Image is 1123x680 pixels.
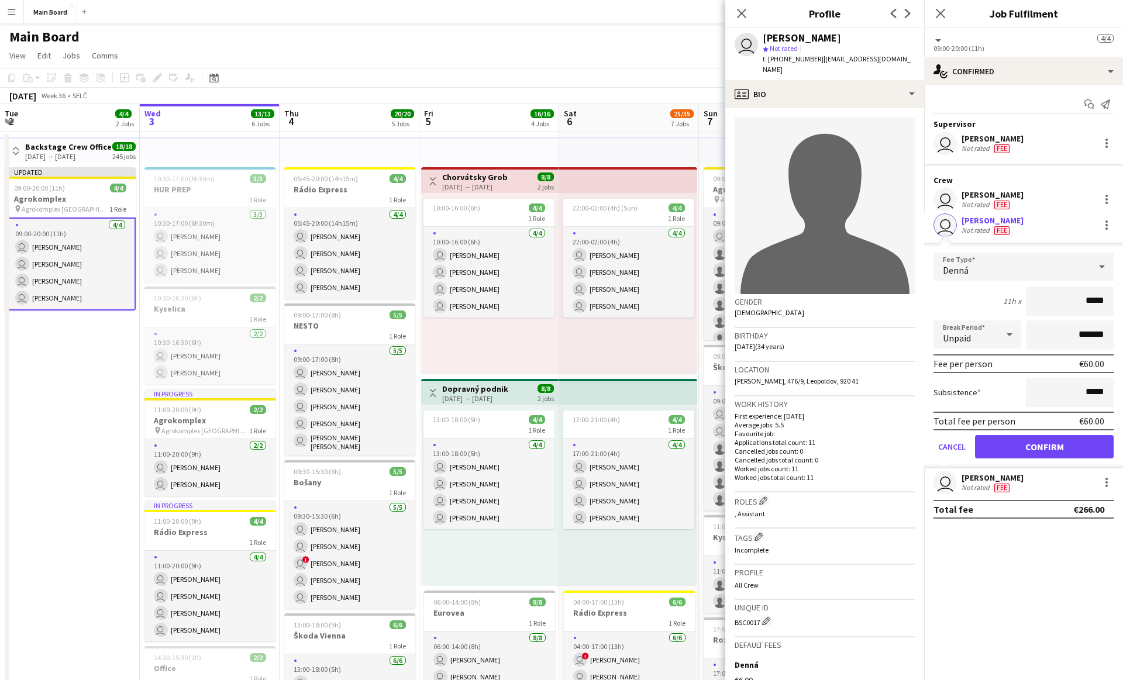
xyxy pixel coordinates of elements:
[992,144,1012,153] div: Crew has different fees then in role
[250,653,266,662] span: 2/2
[735,473,915,482] p: Worked jobs total count: 11
[735,615,915,627] div: BSC0017
[144,551,275,641] app-card-role: 4/411:00-20:00 (9h) [PERSON_NAME] [PERSON_NAME] [PERSON_NAME] [PERSON_NAME]
[144,184,275,195] h3: HUR PREP
[924,119,1123,129] div: Supervisor
[284,630,415,641] h3: Škoda Vienna
[735,330,915,341] h3: Birthday
[112,151,136,161] div: 245 jobs
[33,48,56,63] a: Edit
[442,394,508,403] div: [DATE] → [DATE]
[1003,296,1021,306] div: 11h x
[442,172,508,182] h3: Chorvátsky Grob
[294,174,358,183] span: 05:45-20:00 (14h15m)
[735,509,765,518] span: , Assistant
[563,410,694,529] div: 17:00-21:00 (4h)4/41 Role4/417:00-21:00 (4h) [PERSON_NAME] [PERSON_NAME] [PERSON_NAME] [PERSON_NAME]
[933,387,981,398] label: Subsistence
[423,199,554,317] app-job-card: 10:00-16:00 (6h)4/41 Role4/410:00-16:00 (6h) [PERSON_NAME] [PERSON_NAME] [PERSON_NAME] [PERSON_NAME]
[538,384,554,393] span: 8/8
[391,119,414,128] div: 5 Jobs
[529,598,546,606] span: 8/8
[5,108,18,119] span: Tue
[962,226,992,235] div: Not rated
[1073,503,1104,515] div: €266.00
[735,438,915,447] p: Applications total count: 11
[713,174,764,183] span: 09:00-21:00 (12h)
[144,389,275,398] div: In progress
[704,208,835,367] app-card-role: 1/809:00-21:00 (12h) [PERSON_NAME]
[389,332,406,340] span: 1 Role
[704,362,835,372] h3: Škoda Vienna
[87,48,123,63] a: Comms
[302,556,309,563] span: !
[390,310,406,319] span: 5/5
[390,467,406,476] span: 5/5
[389,641,406,650] span: 1 Role
[423,227,554,317] app-card-role: 4/410:00-16:00 (6h) [PERSON_NAME] [PERSON_NAME] [PERSON_NAME] [PERSON_NAME]
[154,517,201,526] span: 11:00-20:00 (9h)
[252,119,274,128] div: 6 Jobs
[735,581,915,589] p: All Crew
[538,172,554,181] span: 8/8
[284,303,415,455] div: 09:00-17:00 (8h)5/5NESTO1 Role5/509:00-17:00 (8h) [PERSON_NAME] [PERSON_NAME] [PERSON_NAME] [PERS...
[144,287,275,384] app-job-card: 10:30-16:30 (6h)2/2Kyselica1 Role2/210:30-16:30 (6h) [PERSON_NAME] [PERSON_NAME]
[668,426,685,434] span: 1 Role
[671,119,693,128] div: 7 Jobs
[933,415,1015,427] div: Total fee per person
[962,189,1024,200] div: [PERSON_NAME]
[573,598,624,606] span: 04:00-17:00 (13h)
[529,415,545,424] span: 4/4
[143,115,161,128] span: 3
[735,640,915,650] h3: Default fees
[284,477,415,488] h3: Bošany
[704,345,835,510] div: 09:00-14:00 (5h)2/6Škoda Vienna1 Role2/609:00-14:00 (5h) [PERSON_NAME] [PERSON_NAME]
[943,264,969,276] span: Denná
[25,141,112,152] h3: Backstage Crew Office
[284,208,415,299] app-card-role: 4/405:45-20:00 (14h15m) [PERSON_NAME] [PERSON_NAME] [PERSON_NAME] [PERSON_NAME]
[962,215,1024,226] div: [PERSON_NAME]
[144,303,275,314] h3: Kyselica
[531,109,554,118] span: 16/16
[704,515,835,613] app-job-card: 11:00-15:00 (4h)0/2Kyselica1 Role0/211:00-15:00 (4h)
[284,184,415,195] h3: Rádio Express
[109,205,126,213] span: 1 Role
[442,384,508,394] h3: Dopravný podnik
[563,199,694,317] app-job-card: 22:00-02:00 (4h) (Sun)4/41 Role4/422:00-02:00 (4h) [PERSON_NAME] [PERSON_NAME] [PERSON_NAME] [PER...
[704,634,835,645] h3: Rozálka PK
[249,315,266,323] span: 1 Role
[538,181,554,191] div: 2 jobs
[670,109,694,118] span: 25/35
[389,195,406,204] span: 1 Role
[144,389,275,496] app-job-card: In progress11:00-20:00 (9h)2/2Agrokomplex Agrokomplex [GEOGRAPHIC_DATA]1 Role2/211:00-20:00 (9h) ...
[994,484,1010,492] span: Fee
[669,415,685,424] span: 4/4
[251,109,274,118] span: 13/13
[933,435,970,458] button: Cancel
[573,203,638,212] span: 22:00-02:00 (4h) (Sun)
[144,663,275,674] h3: Office
[154,294,201,302] span: 10:30-16:30 (6h)
[669,619,685,627] span: 1 Role
[144,167,275,282] div: 10:30-17:00 (6h30m)3/3HUR PREP1 Role3/310:30-17:00 (6h30m) [PERSON_NAME] [PERSON_NAME] [PERSON_NAME]
[992,200,1012,209] div: Crew has different fees then in role
[962,472,1024,483] div: [PERSON_NAME]
[735,447,915,455] p: Cancelled jobs count: 0
[669,598,685,606] span: 6/6
[725,80,924,108] div: Bio
[5,167,136,310] app-job-card: Updated09:00-20:00 (11h)4/4Agrokomplex Agrokomplex [GEOGRAPHIC_DATA]1 Role4/409:00-20:00 (11h) [P...
[564,108,577,119] span: Sat
[924,6,1123,21] h3: Job Fulfilment
[713,522,760,531] span: 11:00-15:00 (4h)
[531,119,553,128] div: 4 Jobs
[154,405,201,414] span: 11:00-20:00 (9h)
[433,598,481,606] span: 06:00-14:00 (8h)
[9,50,26,61] span: View
[529,619,546,627] span: 1 Role
[389,488,406,497] span: 1 Role
[763,33,841,43] div: [PERSON_NAME]
[284,167,415,299] div: 05:45-20:00 (14h15m)4/4Rádio Express1 Role4/405:45-20:00 (14h15m) [PERSON_NAME] [PERSON_NAME] [PE...
[250,294,266,302] span: 2/2
[284,320,415,331] h3: NESTO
